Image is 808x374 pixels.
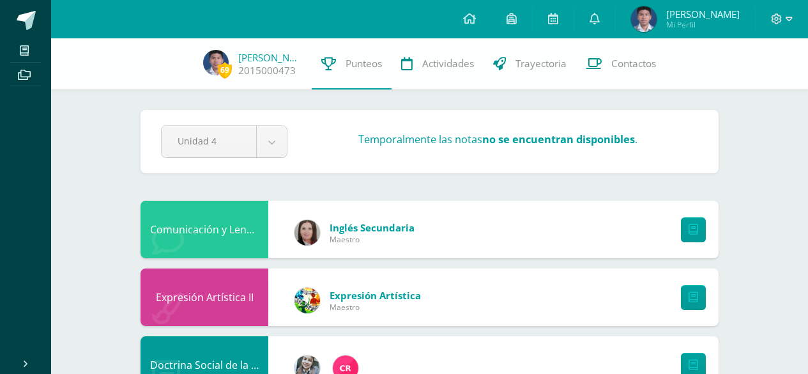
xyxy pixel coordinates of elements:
a: Contactos [576,38,666,90]
span: 69 [218,62,232,78]
div: Expresión Artística II [141,269,268,326]
strong: no se encuentran disponibles [482,132,635,146]
img: 8af0450cf43d44e38c4a1497329761f3.png [294,220,320,245]
img: c7adf94728d711ccc9dcd835d232940d.png [631,6,657,32]
img: 159e24a6ecedfdf8f489544946a573f0.png [294,288,320,313]
a: Actividades [392,38,484,90]
span: [PERSON_NAME] [666,8,740,20]
img: c7adf94728d711ccc9dcd835d232940d.png [203,50,229,75]
span: Maestro [330,234,415,245]
span: Expresión Artística [330,289,421,302]
a: [PERSON_NAME] [238,51,302,64]
a: 2015000473 [238,64,296,77]
a: Trayectoria [484,38,576,90]
span: Contactos [611,57,656,70]
span: Mi Perfil [666,19,740,30]
h3: Temporalmente las notas . [358,132,637,146]
span: Inglés Secundaria [330,221,415,234]
span: Punteos [346,57,382,70]
span: Maestro [330,302,421,313]
a: Unidad 4 [162,126,287,157]
span: Trayectoria [515,57,567,70]
span: Actividades [422,57,474,70]
a: Punteos [312,38,392,90]
div: Comunicación y Lenguaje L3 Inglés [141,201,268,258]
span: Unidad 4 [178,126,240,156]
